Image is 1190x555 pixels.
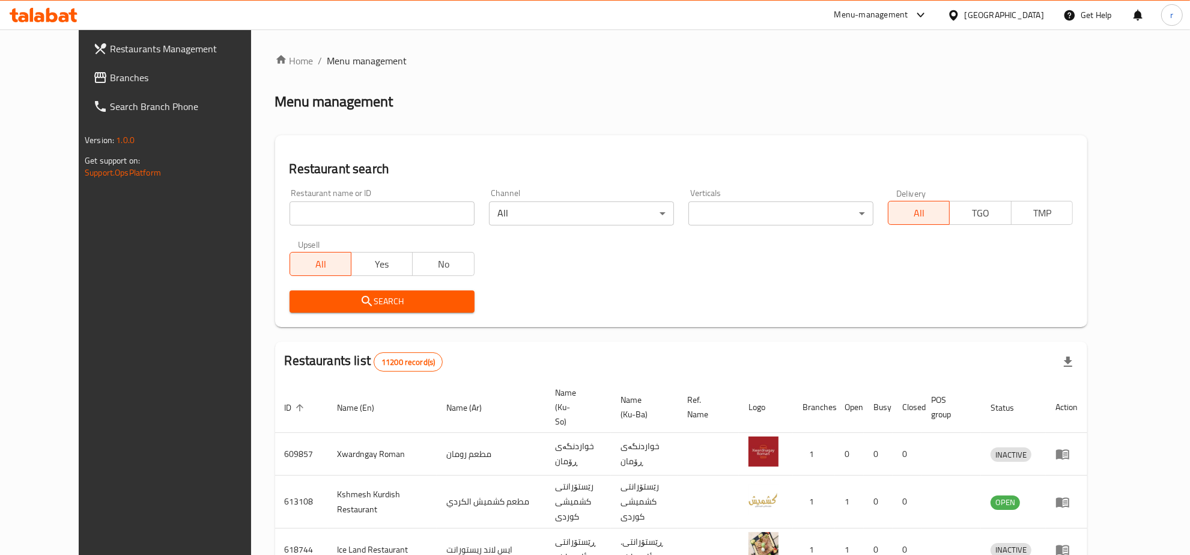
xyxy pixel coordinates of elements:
[621,393,664,422] span: Name (Ku-Ba)
[374,352,443,372] div: Total records count
[298,240,320,248] label: Upsell
[437,433,545,476] td: مطعم رومان
[896,189,926,197] label: Delivery
[739,382,793,433] th: Logo
[1170,8,1173,22] span: r
[748,437,779,467] img: Xwardngay Roman
[991,495,1020,509] span: OPEN
[835,476,864,529] td: 1
[834,8,908,22] div: Menu-management
[555,385,597,429] span: Name (Ku-So)
[1055,495,1078,509] div: Menu
[835,382,864,433] th: Open
[793,382,835,433] th: Branches
[793,433,835,476] td: 1
[356,256,408,273] span: Yes
[318,54,323,68] li: /
[85,165,161,180] a: Support.OpsPlatform
[437,476,545,529] td: مطعم كشميش الكردي
[1055,447,1078,461] div: Menu
[290,252,351,276] button: All
[955,204,1006,222] span: TGO
[748,485,779,515] img: Kshmesh Kurdish Restaurant
[374,357,442,368] span: 11200 record(s)
[931,393,967,422] span: POS group
[412,252,474,276] button: No
[893,204,945,222] span: All
[864,476,893,529] td: 0
[275,54,314,68] a: Home
[338,400,390,415] span: Name (En)
[290,160,1073,178] h2: Restaurant search
[545,476,611,529] td: رێستۆرانتی کشمیشى كوردى
[864,433,893,476] td: 0
[1046,382,1087,433] th: Action
[991,447,1031,462] div: INACTIVE
[110,99,268,114] span: Search Branch Phone
[611,476,678,529] td: رێستۆرانتی کشمیشى كوردى
[85,153,140,168] span: Get support on:
[1016,204,1068,222] span: TMP
[110,70,268,85] span: Branches
[489,201,674,225] div: All
[888,201,950,225] button: All
[110,41,268,56] span: Restaurants Management
[688,201,873,225] div: ​
[83,92,278,121] a: Search Branch Phone
[893,382,921,433] th: Closed
[688,393,724,422] span: Ref. Name
[991,400,1030,415] span: Status
[893,433,921,476] td: 0
[116,132,135,148] span: 1.0.0
[965,8,1044,22] div: [GEOGRAPHIC_DATA]
[545,433,611,476] td: خواردنگەی ڕۆمان
[275,433,328,476] td: 609857
[864,382,893,433] th: Busy
[611,433,678,476] td: خواردنگەی ڕۆمان
[991,495,1020,510] div: OPEN
[328,476,437,529] td: Kshmesh Kurdish Restaurant
[446,400,497,415] span: Name (Ar)
[328,433,437,476] td: Xwardngay Roman
[1011,201,1073,225] button: TMP
[83,34,278,63] a: Restaurants Management
[351,252,413,276] button: Yes
[1054,348,1082,376] div: Export file
[835,433,864,476] td: 0
[275,54,1087,68] nav: breadcrumb
[285,352,443,372] h2: Restaurants list
[290,201,475,225] input: Search for restaurant name or ID..
[285,400,308,415] span: ID
[85,132,114,148] span: Version:
[299,294,465,309] span: Search
[327,54,407,68] span: Menu management
[295,256,347,273] span: All
[893,476,921,529] td: 0
[949,201,1011,225] button: TGO
[793,476,835,529] td: 1
[991,448,1031,462] span: INACTIVE
[290,290,475,313] button: Search
[275,476,328,529] td: 613108
[275,92,393,111] h2: Menu management
[417,256,469,273] span: No
[83,63,278,92] a: Branches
